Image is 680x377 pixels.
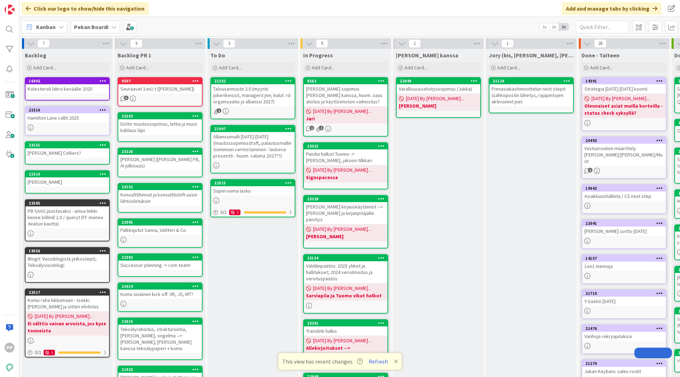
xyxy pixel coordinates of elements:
b: Olennaiset asiat muilla korteilla - status check syksyllä? [584,102,664,116]
a: 23152Konsulttihinnat ja konsulttishift uusin lähtöoletuksin [118,183,203,213]
div: 23152 [118,184,202,190]
a: 21332Talousennuste 2.0 (myynti: jokerikeissit, managerit jne; kulut: rd organisaatio ja allianssi... [210,77,295,119]
span: 9 [130,39,142,48]
span: 3 [124,96,129,100]
a: 21510[PERSON_NAME] [25,170,110,194]
span: 1 [319,126,324,130]
div: PB SAAS joustavaksi - ainoa linkki lienee billmill 2.0 / queryt (FF menee dealsin kautta) [25,206,109,228]
div: 9507Seuraavat 1on1:t ([PERSON_NAME]) [118,78,202,93]
div: 21710 [585,291,666,296]
div: 21332Talousennuste 2.0 (myynti: jokerikeissit, managerit jne; kulut: rd organisaatio ja allianssi... [211,78,295,106]
span: [DATE] By [PERSON_NAME]... [35,313,93,320]
div: Pienasiakashinnoittelun next stepit (sähköpostin lähetys, rajapintojen aktivoinnit jne) [489,84,573,106]
a: 23261Translink halko[DATE] By [PERSON_NAME]...Allekirjoitukset --> [PERSON_NAME] [303,319,388,367]
div: Strategia [DATE]-[DATE] koonti [582,84,666,93]
div: Jukan Keybanc sales roolit [582,367,666,376]
b: Ei välttis vaivan arvoista, jos kyse tonneista [28,320,107,334]
div: 22382Successor planning -> com team! [118,254,202,270]
div: Vanhoja rekryajatuksia [582,332,666,341]
div: Add and manage tabs by clicking [562,2,662,15]
b: Jari [306,115,385,122]
div: 22515 [214,181,295,185]
div: 14391Strategia [DATE]-[DATE] koonti [582,78,666,93]
div: 19556 [25,248,109,254]
div: 19556Blogit: Vuosiblogista jatkostepit, Tekoälyvisioblogi [25,248,109,270]
span: 3 [223,39,235,48]
div: 22414Komu sisäinen kick off: VR, JS, MT? [118,283,202,299]
div: 23152 [121,184,202,189]
div: 22517Komu raha liikkumaan - tsekki [PERSON_NAME] ja sitten ehdotus [25,289,109,311]
div: 23154 [304,255,387,261]
a: 23154Välitilinpäätös: 2025 yhkot ja hallitukset; 2024 veroilmoitus ja verotuspäätös[DATE] By [PER... [303,254,388,314]
a: 21476Vanhoja rekryajatuksia [582,325,667,354]
div: 21923 [118,366,202,373]
div: 23151 [29,143,109,148]
div: 8562[PERSON_NAME] sopimus [PERSON_NAME] kanssa, huom. saas aloitus ja käyttöönoton vaiheistus? [304,78,387,106]
button: Refresh [366,357,390,366]
a: 22585PB SAAS joustavaksi - ainoa linkki lienee billmill 2.0 / queryt (FF menee dealsin kautta) [25,199,110,241]
a: 21124Pienasiakashinnoittelun next stepit (sähköpostin lähetys, rajapintojen aktivoinnit jne) [489,77,574,113]
b: [PERSON_NAME] [306,233,385,240]
div: 19642 [585,186,666,191]
div: 23328 [304,196,387,202]
div: 14391 [585,79,666,84]
div: 23203 [121,114,202,119]
div: 22041 [585,221,666,226]
b: Sarviapila ja Tuomo vikat halkot [306,292,385,299]
a: 22414Komu sisäinen kick off: VR, JS, MT? [118,282,203,312]
div: Talousennuste 2.0 (myynti: jokerikeissit, managerit jne; kulut: rd organisaatio ja allianssi 2027) [211,84,295,106]
div: 19556 [29,249,109,253]
span: [DATE] By [PERSON_NAME]... [313,225,371,233]
div: 22414 [121,284,202,289]
a: 22949Varallisuusselvityssopimus (Jukka)[DATE] By [PERSON_NAME]...[PERSON_NAME] [396,77,481,118]
div: 21710 [582,290,666,297]
div: 22949 [397,78,480,84]
div: 23226 [118,148,202,155]
div: [PERSON_NAME] Colliers? [25,148,109,158]
div: 21476 [585,326,666,331]
b: Pekan Boardi [74,23,108,30]
div: 9507 [118,78,202,84]
a: 9507Seuraavat 1on1:t ([PERSON_NAME]) [118,77,203,107]
div: 23203Dottir muutossopimus, lattia ja muut kahlaus läpi [118,113,202,135]
div: 20493 [585,138,666,143]
div: 23203 [118,113,202,119]
div: 23328 [307,196,387,201]
div: 22515 [211,180,295,186]
div: Välitilinpäätös: 2025 yhkot ja hallitukset; 2024 veroilmoitus ja verotuspäätös [304,261,387,283]
div: 21332 [211,78,295,84]
span: 1 [217,108,221,113]
div: 21923 [121,367,202,372]
b: Signspacessa [306,174,385,181]
div: Tekoälyrahoitus, strukturointia, [PERSON_NAME], ongelma --> [PERSON_NAME]; [PERSON_NAME] kanssa t... [118,325,202,353]
div: 22949 [400,79,480,84]
div: Successor planning -> com team! [118,261,202,270]
span: Jukan kanssa [396,52,458,59]
div: 23154Välitilinpäätös: 2025 yhkot ja hallitukset; 2024 veroilmoitus ja verotuspäätös [304,255,387,283]
a: 21710Y-Säätiö [DATE] [582,290,667,319]
div: Translink halko [304,326,387,336]
div: Komu sisäinen kick off: VR, JS, MT? [118,290,202,299]
div: 23226[PERSON_NAME] ([PERSON_NAME] PB, AI julkisuus) [118,148,202,170]
div: 22949Varallisuusselvityssopimus (Jukka) [397,78,480,93]
div: 22585PB SAAS joustavaksi - ainoa linkki lienee billmill 2.0 / queryt (FF menee dealsin kautta) [25,200,109,228]
span: 0 / 1 [35,349,41,356]
div: 21516 [29,108,109,113]
a: 23328[PERSON_NAME] kirjauskäytännöt --> [PERSON_NAME] ja kirjanpitäjälle päivitys[DATE] By [PERSO... [303,195,388,249]
span: 38 [594,39,606,48]
span: Add Card... [126,64,149,71]
a: 16902Kolesteroli labra keväälle 2025 [25,77,110,101]
div: 16902 [25,78,109,84]
div: Asiakkuushallinta / CS next step [582,192,666,201]
div: 23154 [307,256,387,261]
div: 21332 [214,79,295,84]
div: 23261 [307,321,387,326]
span: Kanban [36,23,56,31]
div: 22585 [25,200,109,206]
div: 22517 [29,290,109,295]
div: Konsulttihinnat ja konsulttishift uusin lähtöoletuksin [118,190,202,206]
div: 21279Jukan Keybanc sales roolit [582,360,666,376]
img: Visit kanbanzone.com [5,5,15,15]
span: 1 [310,126,314,130]
a: 23031Pandia halkot Tuomo -> [PERSON_NAME], jakoon tilkkari[DATE] By [PERSON_NAME]...Signspacessa [303,142,388,189]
